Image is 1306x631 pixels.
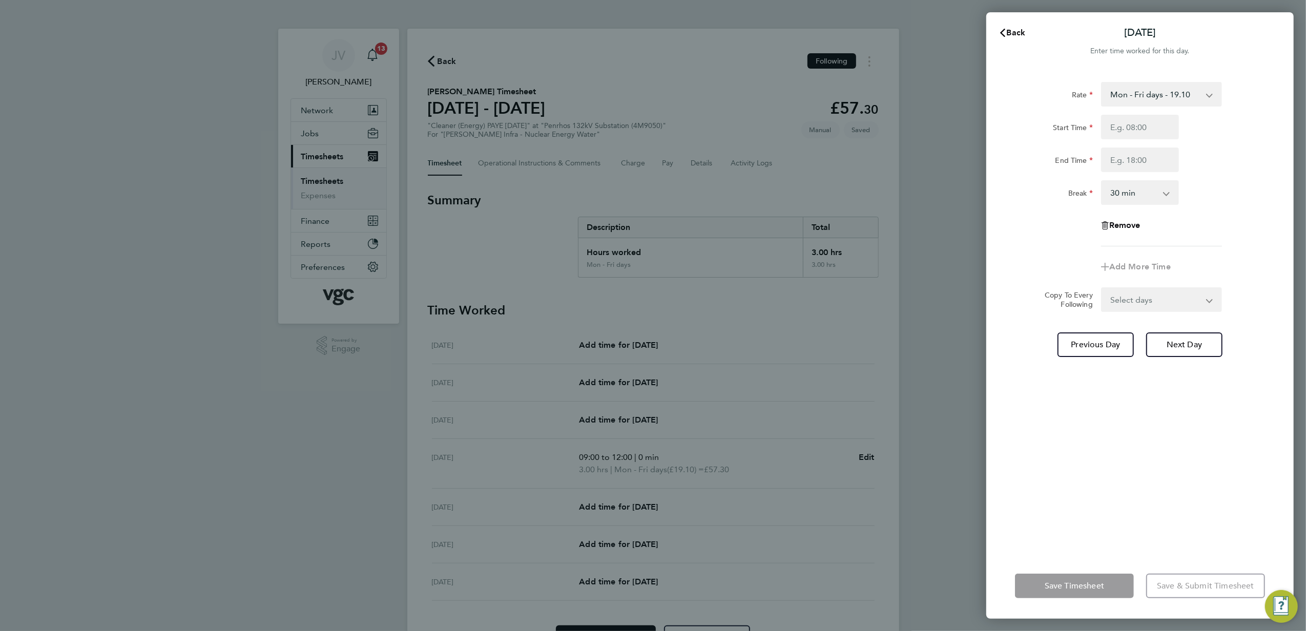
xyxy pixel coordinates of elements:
[1167,340,1202,350] span: Next Day
[988,23,1036,43] button: Back
[1101,221,1141,229] button: Remove
[1101,148,1179,172] input: E.g. 18:00
[1053,123,1093,135] label: Start Time
[1068,188,1093,201] label: Break
[1109,220,1141,230] span: Remove
[1071,340,1121,350] span: Previous Day
[986,45,1294,57] div: Enter time worked for this day.
[1146,332,1222,357] button: Next Day
[1124,26,1156,40] p: [DATE]
[1101,115,1179,139] input: E.g. 08:00
[1036,290,1093,309] label: Copy To Every Following
[1058,332,1134,357] button: Previous Day
[1007,28,1026,37] span: Back
[1055,156,1093,168] label: End Time
[1265,590,1298,623] button: Engage Resource Center
[1072,90,1093,102] label: Rate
